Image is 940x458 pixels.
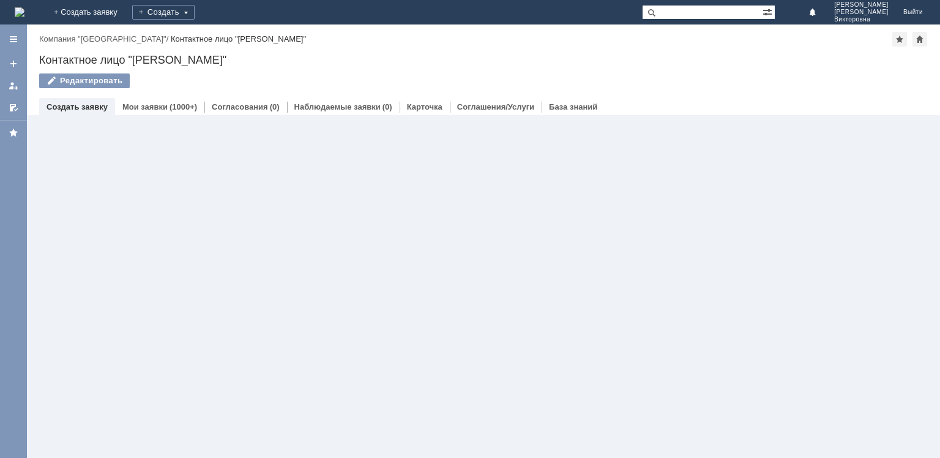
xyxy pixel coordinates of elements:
a: Перейти на домашнюю страницу [15,7,24,17]
span: Расширенный поиск [763,6,775,17]
div: (0) [382,102,392,111]
a: Наблюдаемые заявки [294,102,381,111]
a: Мои заявки [4,76,23,96]
div: Создать [132,5,195,20]
a: Создать заявку [47,102,108,111]
span: Викторовна [834,16,889,23]
div: Контактное лицо "[PERSON_NAME]" [171,34,306,43]
a: Согласования [212,102,268,111]
img: logo [15,7,24,17]
a: Мои согласования [4,98,23,118]
a: Карточка [407,102,442,111]
div: Сделать домашней страницей [912,32,927,47]
div: / [39,34,171,43]
div: (1000+) [170,102,197,111]
div: Контактное лицо "[PERSON_NAME]" [39,54,928,66]
a: Компания "[GEOGRAPHIC_DATA]" [39,34,166,43]
div: Добавить в избранное [892,32,907,47]
span: [PERSON_NAME] [834,9,889,16]
div: (0) [270,102,280,111]
span: [PERSON_NAME] [834,1,889,9]
a: Создать заявку [4,54,23,73]
a: База знаний [549,102,597,111]
a: Мои заявки [122,102,168,111]
a: Соглашения/Услуги [457,102,534,111]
